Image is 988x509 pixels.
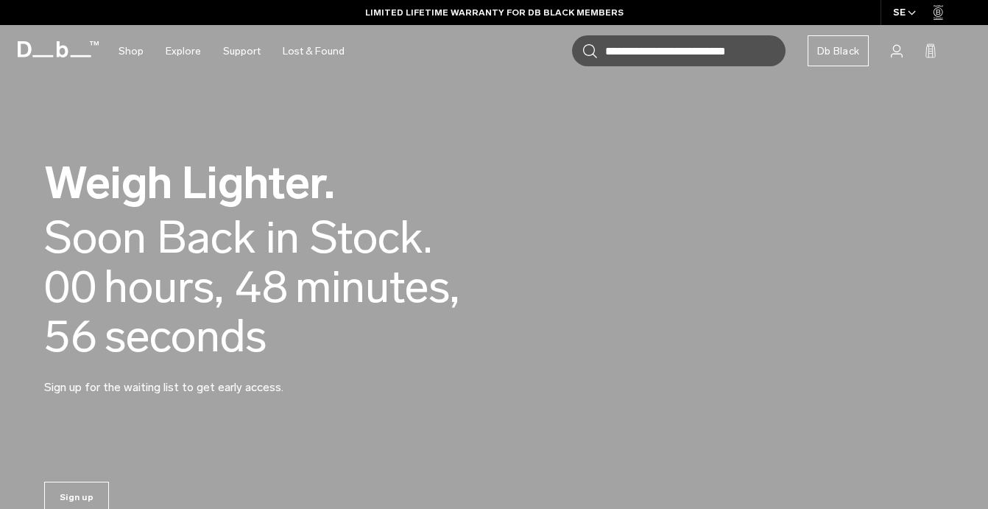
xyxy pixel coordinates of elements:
[107,25,356,77] nav: Main Navigation
[44,213,432,262] div: Soon Back in Stock.
[44,312,97,361] span: 56
[44,361,398,396] p: Sign up for the waiting list to get early access.
[808,35,869,66] a: Db Black
[166,25,201,77] a: Explore
[365,6,624,19] a: LIMITED LIFETIME WARRANTY FOR DB BLACK MEMBERS
[235,262,288,312] span: 48
[44,161,523,206] h2: Weigh Lighter.
[283,25,345,77] a: Lost & Found
[105,312,267,361] span: seconds
[44,262,96,312] span: 00
[119,25,144,77] a: Shop
[104,262,224,312] span: hours,
[450,260,459,314] span: ,
[295,262,459,312] span: minutes
[223,25,261,77] a: Support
